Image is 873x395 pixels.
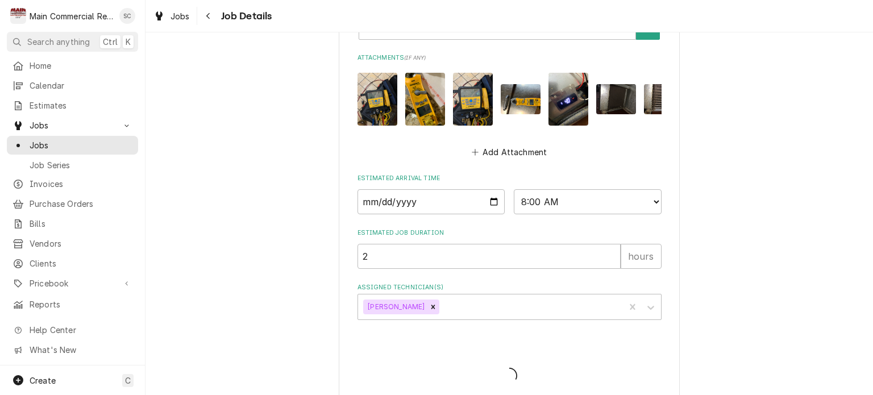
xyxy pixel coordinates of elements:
a: Calendar [7,76,138,95]
a: Go to What's New [7,340,138,359]
a: Invoices [7,174,138,193]
a: Go to Jobs [7,116,138,135]
div: hours [621,244,662,269]
span: K [126,36,131,48]
div: SC [119,8,135,24]
a: Reports [7,295,138,314]
div: Main Commercial Refrigeration Service [30,10,113,22]
span: Clients [30,257,132,269]
span: ( if any ) [404,55,426,61]
span: Job Details [218,9,272,24]
a: Purchase Orders [7,194,138,213]
span: Reports [30,298,132,310]
div: M [10,8,26,24]
span: Home [30,60,132,72]
label: Assigned Technician(s) [357,283,662,292]
img: HdXMBvLSSq2DB3UgG0wt [548,73,588,126]
div: Estimated Arrival Time [357,174,662,214]
span: C [125,375,131,386]
label: Estimated Job Duration [357,228,662,238]
span: Bills [30,218,132,230]
a: Bills [7,214,138,233]
span: Jobs [30,119,115,131]
span: Loading... [501,364,517,388]
span: Help Center [30,324,131,336]
span: Jobs [30,139,132,151]
img: MS1HWwY2S3ejv0PTXgbc [405,73,445,126]
span: Ctrl [103,36,118,48]
div: Remove Dorian Wertz [427,300,439,314]
a: Clients [7,254,138,273]
span: Invoices [30,178,132,190]
a: Estimates [7,96,138,115]
img: cq6pX1sdRCiyYMTQXN0I [596,84,636,114]
span: Calendar [30,80,132,92]
a: Jobs [7,136,138,155]
div: [PERSON_NAME] [363,300,427,314]
img: crWmM5k6QuvrOegMW9CM [357,73,397,126]
div: Assigned Technician(s) [357,283,662,320]
a: Go to Help Center [7,321,138,339]
button: Add Attachment [469,144,549,160]
button: Navigate back [199,7,218,25]
span: Purchase Orders [30,198,132,210]
span: Estimates [30,99,132,111]
div: Sharon Campbell's Avatar [119,8,135,24]
span: Search anything [27,36,90,48]
img: b4AQIWFSFm582TrOVE8q [501,84,541,114]
div: Estimated Job Duration [357,228,662,269]
span: Job Series [30,159,132,171]
input: Date [357,189,505,214]
span: What's New [30,344,131,356]
span: Jobs [171,10,190,22]
span: Pricebook [30,277,115,289]
img: Jugri1OjS9rXa91x1vVU [453,73,493,126]
label: Estimated Arrival Time [357,174,662,183]
div: Attachments [357,53,662,160]
span: Vendors [30,238,132,250]
img: 76HzlEVyQoafdsxNyeAx [644,84,684,114]
a: Job Series [7,156,138,174]
select: Time Select [514,189,662,214]
a: Go to Pricebook [7,274,138,293]
a: Jobs [149,7,194,26]
label: Attachments [357,53,662,63]
a: Vendors [7,234,138,253]
a: Home [7,56,138,75]
span: Create [30,376,56,385]
div: Main Commercial Refrigeration Service's Avatar [10,8,26,24]
button: Search anythingCtrlK [7,32,138,52]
